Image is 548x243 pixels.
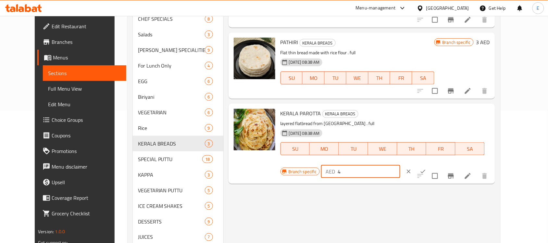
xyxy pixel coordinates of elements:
[205,16,213,22] span: 8
[455,142,485,155] button: SA
[464,87,472,95] a: Edit menu item
[37,143,126,159] a: Promotions
[133,11,223,27] div: CHEF SPECIALS8
[428,169,442,183] span: Select to update
[37,19,126,34] a: Edit Restaurant
[283,73,300,83] span: SU
[133,105,223,120] div: VEGETARIAN6
[312,144,336,154] span: MO
[48,85,121,93] span: Full Menu View
[37,159,126,174] a: Menu disclaimer
[280,49,434,57] p: Flat thin bread made with rice flour . full
[43,96,126,112] a: Edit Menu
[205,32,213,38] span: 3
[138,77,205,85] span: EGG
[326,168,335,175] p: AED
[205,62,213,70] div: items
[477,168,492,184] button: delete
[280,120,485,128] p: layered flatbread from [GEOGRAPHIC_DATA] . full
[38,227,54,236] span: Version:
[138,31,205,38] span: Salads
[428,84,442,98] span: Select to update
[138,233,205,241] span: JUICES
[52,210,121,217] span: Grocery Checklist
[338,165,400,178] input: Please enter price
[205,31,213,38] div: items
[205,186,213,194] div: items
[43,81,126,96] a: Full Menu View
[37,112,126,128] a: Choice Groups
[138,62,205,70] span: For Lunch Only
[205,140,213,147] div: items
[205,78,213,84] span: 6
[202,155,213,163] div: items
[402,164,416,179] button: clear
[48,100,121,108] span: Edit Menu
[443,12,459,28] button: Branch-specific-item
[368,142,397,155] button: WE
[205,46,213,54] div: items
[205,219,213,225] span: 9
[133,42,223,58] div: [PERSON_NAME] SPECIALITIES9
[234,38,275,79] img: PATHIRI
[280,109,321,118] span: KERALA PAROTTA
[342,144,366,154] span: TU
[37,50,126,65] a: Menus
[52,194,121,202] span: Coverage Report
[138,15,205,23] span: CHEF SPECIALS
[52,38,121,46] span: Branches
[280,142,310,155] button: SU
[37,34,126,50] a: Branches
[305,73,322,83] span: MO
[205,77,213,85] div: items
[349,73,366,83] span: WE
[205,47,213,53] span: 9
[397,142,427,155] button: TH
[300,39,335,47] span: KERALA BREADS
[205,202,213,210] div: items
[205,93,213,101] div: items
[133,27,223,42] div: Salads3
[477,83,492,99] button: delete
[280,71,303,84] button: SU
[205,109,213,116] span: 6
[138,218,205,225] span: DESSERTS
[286,59,322,65] span: [DATE] 08:38 AM
[138,124,205,132] span: Rice
[138,93,205,101] span: Biriyani
[205,187,213,194] span: 5
[440,39,473,45] span: Branch specific
[205,63,213,69] span: 4
[203,156,212,162] span: 18
[415,73,432,83] span: SA
[52,163,121,171] span: Menu disclaimer
[133,58,223,73] div: For Lunch Only4
[138,109,205,116] span: VEGETARIAN
[458,144,482,154] span: SA
[339,142,368,155] button: TU
[368,71,391,84] button: TH
[138,186,205,194] div: VEGETARIAN PUTTU
[205,171,213,179] div: items
[429,144,453,154] span: FR
[133,136,223,151] div: KERALA BREADS3
[426,142,455,155] button: FR
[205,141,213,147] span: 3
[133,89,223,105] div: Biriyani6
[327,73,344,83] span: TU
[138,140,205,147] span: KERALA BREADS
[37,190,126,206] a: Coverage Report
[43,65,126,81] a: Sections
[52,22,121,30] span: Edit Restaurant
[310,142,339,155] button: MO
[138,202,205,210] span: ICE CREAM SHAKES
[393,73,410,83] span: FR
[133,183,223,198] div: VEGETARIAN PUTTU5
[205,233,213,241] div: items
[138,155,203,163] span: SPECIAL PUTTU
[416,164,430,179] button: ok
